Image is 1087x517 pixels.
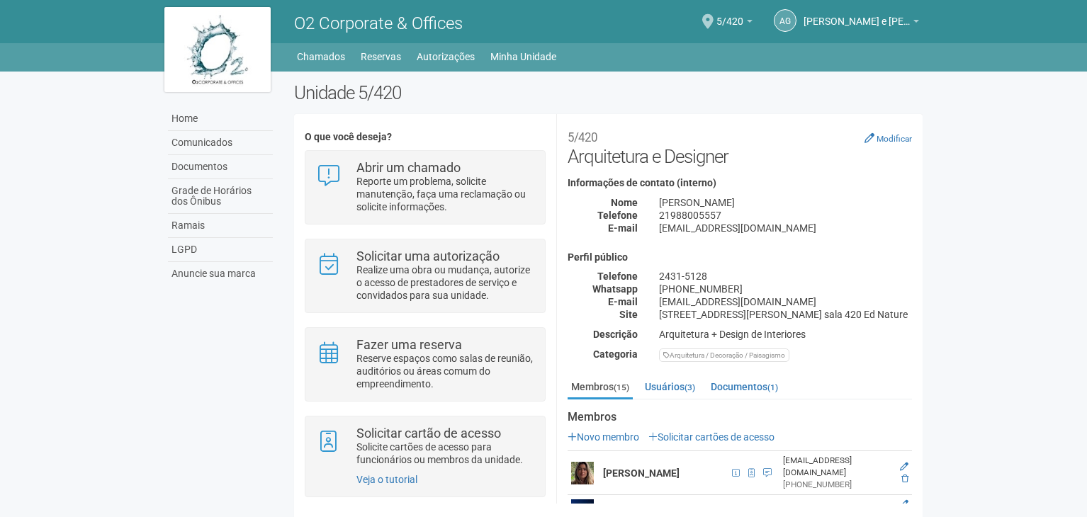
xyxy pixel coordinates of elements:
h4: Perfil público [568,252,912,263]
strong: Fazer uma reserva [356,337,462,352]
a: Ramais [168,214,273,238]
a: Usuários(3) [641,376,699,397]
a: Editar membro [900,462,908,472]
a: Documentos(1) [707,376,782,397]
strong: Solicitar uma autorização [356,249,500,263]
strong: Categoria [593,348,638,360]
strong: Whatsapp [592,283,638,295]
img: user.png [571,462,594,484]
strong: Telefone [597,271,638,282]
a: Excluir membro [901,474,908,484]
strong: Membros [568,411,912,424]
strong: Site [619,309,638,320]
p: Realize uma obra ou mudança, autorize o acesso de prestadores de serviço e convidados para sua un... [356,263,534,302]
a: Chamados [297,47,345,67]
strong: Descrição [593,329,638,340]
a: Reservas [361,47,401,67]
div: [EMAIL_ADDRESS][DOMAIN_NAME] [648,222,923,234]
small: (1) [767,382,778,392]
a: Solicitar cartão de acesso Solicite cartões de acesso para funcionários ou membros da unidade. [316,427,534,466]
h2: Unidade 5/420 [294,82,923,103]
a: LGPD [168,238,273,262]
strong: E-mail [608,222,638,234]
h4: O que você deseja? [305,132,545,142]
div: [STREET_ADDRESS][PERSON_NAME] sala 420 Ed Nature [648,308,923,321]
strong: [PERSON_NAME] [603,467,680,479]
a: Novo membro [568,431,639,443]
a: Documentos [168,155,273,179]
strong: Telefone [597,210,638,221]
span: 5/420 [716,2,743,27]
p: Solicite cartões de acesso para funcionários ou membros da unidade. [356,441,534,466]
div: 2431-5128 [648,270,923,283]
a: Solicitar cartões de acesso [648,431,775,443]
a: Modificar [864,132,912,144]
small: (15) [614,382,629,392]
div: [PHONE_NUMBER] [783,479,888,491]
a: Comunicados [168,131,273,155]
a: Membros(15) [568,376,633,399]
p: Reserve espaços como salas de reunião, auditórios ou áreas comum do empreendimento. [356,352,534,390]
div: Arquitetura / Decoração / Paisagismo [659,348,789,362]
a: Editar membro [900,499,908,509]
strong: Nome [611,197,638,208]
small: 5/420 [568,130,597,144]
strong: Solicitar cartão de acesso [356,426,501,441]
a: 5/420 [716,18,753,29]
h4: Informações de contato (interno) [568,178,912,188]
small: Modificar [877,134,912,144]
small: (3) [685,382,695,392]
a: Solicitar uma autorização Realize uma obra ou mudança, autorize o acesso de prestadores de serviç... [316,250,534,302]
a: Minha Unidade [490,47,556,67]
div: Arquitetura + Design de Interiores [648,328,923,341]
a: Grade de Horários dos Ônibus [168,179,273,214]
span: O2 Corporate & Offices [294,13,463,33]
div: [PHONE_NUMBER] [648,283,923,295]
div: [PERSON_NAME] [648,196,923,209]
p: Reporte um problema, solicite manutenção, faça uma reclamação ou solicite informações. [356,175,534,213]
a: Abrir um chamado Reporte um problema, solicite manutenção, faça uma reclamação ou solicite inform... [316,161,534,213]
h2: Arquitetura e Designer [568,125,912,167]
a: Fazer uma reserva Reserve espaços como salas de reunião, auditórios ou áreas comum do empreendime... [316,339,534,390]
div: [EMAIL_ADDRESS][DOMAIN_NAME] [783,455,888,479]
a: [PERSON_NAME] e [PERSON_NAME] Arquitetura [804,18,919,29]
strong: E-mail [608,296,638,307]
div: [EMAIL_ADDRESS][DOMAIN_NAME] [648,295,923,308]
a: Home [168,107,273,131]
a: Autorizações [417,47,475,67]
a: Veja o tutorial [356,474,417,485]
strong: Abrir um chamado [356,160,461,175]
div: 21988005557 [648,209,923,222]
span: Aurora Grei e Andrea Eiras Arquitetura [804,2,910,27]
a: AG [774,9,796,32]
img: logo.jpg [164,7,271,92]
a: Anuncie sua marca [168,262,273,285]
